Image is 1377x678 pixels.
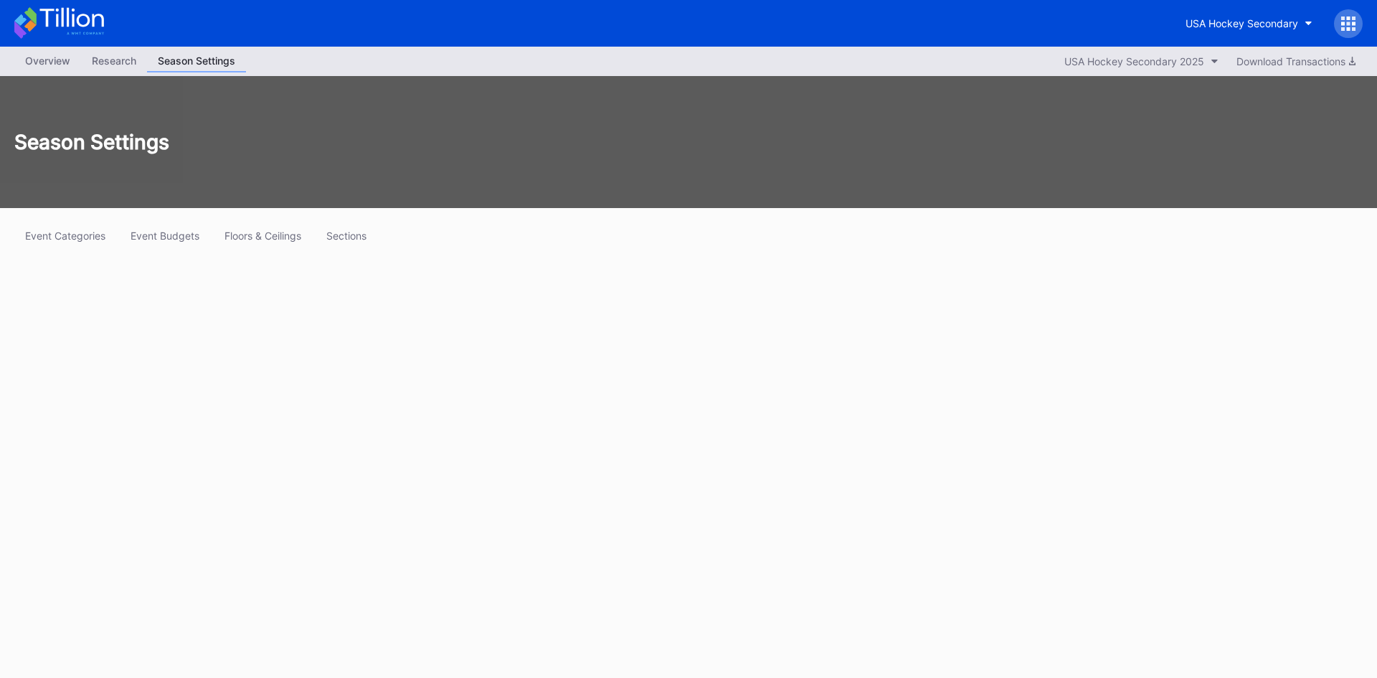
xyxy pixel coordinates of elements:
button: Event Budgets [120,222,210,249]
button: Download Transactions [1229,52,1363,71]
div: USA Hockey Secondary [1186,17,1298,29]
div: Event Budgets [131,230,199,242]
div: USA Hockey Secondary 2025 [1064,55,1204,67]
div: Research [81,50,147,71]
div: Download Transactions [1236,55,1355,67]
div: Sections [326,230,366,242]
button: Event Categories [14,222,116,249]
button: Sections [316,222,377,249]
div: Floors & Ceilings [224,230,301,242]
a: Overview [14,50,81,72]
div: Overview [14,50,81,71]
button: Floors & Ceilings [214,222,312,249]
div: Event Categories [25,230,105,242]
a: Season Settings [147,50,246,72]
button: USA Hockey Secondary 2025 [1057,52,1226,71]
a: Research [81,50,147,72]
button: USA Hockey Secondary [1175,10,1323,37]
